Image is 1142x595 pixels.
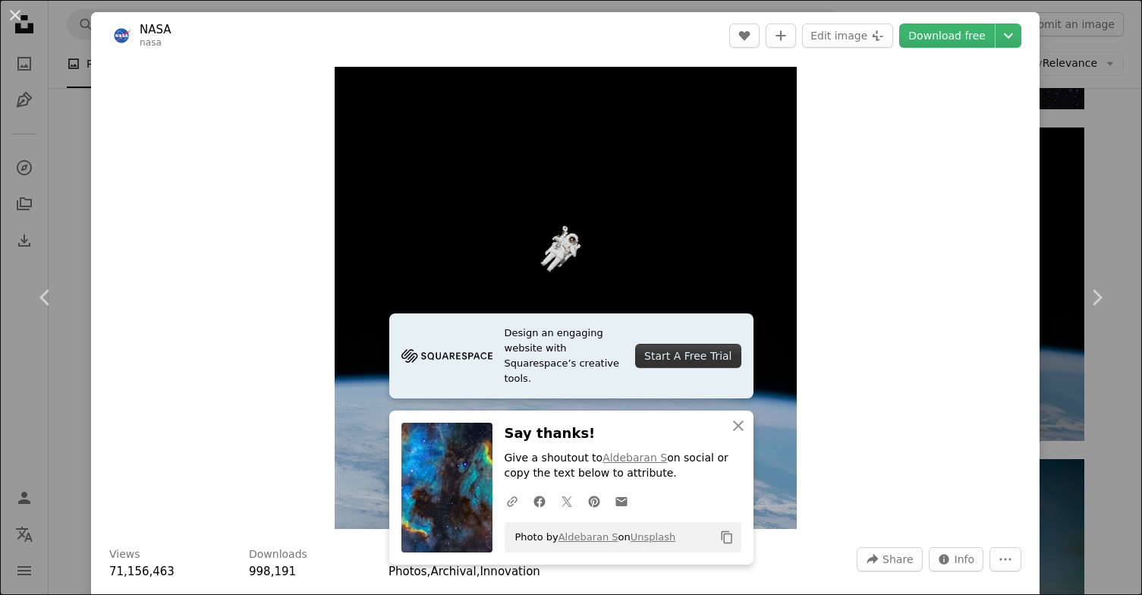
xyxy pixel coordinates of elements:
a: Next [1051,225,1142,370]
span: 71,156,463 [109,565,175,578]
h3: Say thanks! [505,423,741,445]
div: Start A Free Trial [635,344,741,368]
a: Unsplash [631,531,675,543]
span: , [477,565,480,578]
button: Choose download size [996,24,1021,48]
p: Give a shoutout to on social or copy the text below to attribute. [505,451,741,481]
a: Share on Facebook [526,486,553,516]
a: Download free [899,24,995,48]
span: , [427,565,431,578]
span: Design an engaging website with Squarespace’s creative tools. [505,326,624,386]
a: Archival [430,565,476,578]
span: Info [955,548,975,571]
span: 998,191 [249,565,296,578]
a: Aldebaran S [602,452,667,464]
a: Aldebaran S [558,531,618,543]
button: Edit image [802,24,893,48]
button: Stats about this image [929,547,984,571]
span: Photo by on [508,525,676,549]
button: Share this image [857,547,922,571]
h3: Views [109,547,140,562]
img: file-1705255347840-230a6ab5bca9image [401,345,492,367]
a: Innovation [480,565,540,578]
img: Go to NASA's profile [109,24,134,48]
a: nasa [140,37,162,48]
button: More Actions [989,547,1021,571]
img: astronaut in spacesuit floating in space [335,67,797,529]
span: Share [882,548,913,571]
button: Like [729,24,760,48]
a: Design an engaging website with Squarespace’s creative tools.Start A Free Trial [389,313,753,398]
a: Share on Pinterest [580,486,608,516]
h3: Downloads [249,547,307,562]
button: Zoom in on this image [335,67,797,529]
a: Share on Twitter [553,486,580,516]
button: Add to Collection [766,24,796,48]
a: Photos [389,565,427,578]
a: NASA [140,22,171,37]
a: Share over email [608,486,635,516]
button: Copy to clipboard [714,524,740,550]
